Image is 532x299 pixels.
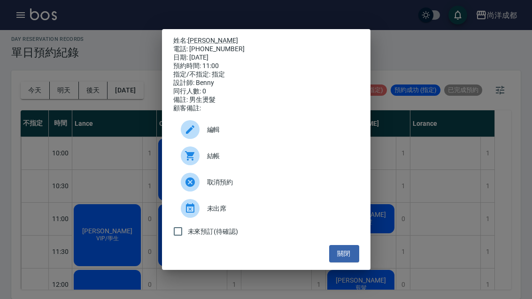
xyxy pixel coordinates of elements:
div: 備註: 男生燙髮 [173,96,359,104]
p: 姓名: [173,37,359,45]
div: 預約時間: 11:00 [173,62,359,70]
span: 未來預訂(待確認) [188,227,239,237]
div: 編輯 [173,116,359,143]
span: 取消預約 [207,177,352,187]
div: 日期: [DATE] [173,54,359,62]
div: 指定/不指定: 指定 [173,70,359,79]
div: 同行人數: 0 [173,87,359,96]
span: 未出席 [207,204,352,214]
div: 設計師: Benny [173,79,359,87]
span: 編輯 [207,125,352,135]
div: 取消預約 [173,169,359,195]
div: 未出席 [173,195,359,222]
div: 顧客備註: [173,104,359,113]
div: 電話: [PHONE_NUMBER] [173,45,359,54]
a: 結帳 [173,143,359,169]
span: 結帳 [207,151,352,161]
button: 關閉 [329,245,359,262]
a: [PERSON_NAME] [188,37,238,44]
